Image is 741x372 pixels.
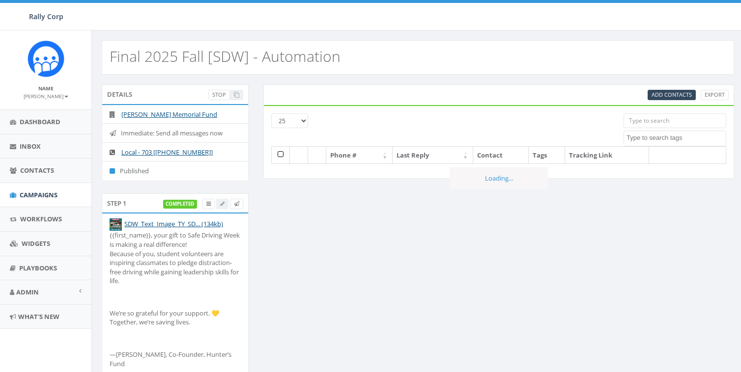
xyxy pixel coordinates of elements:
label: completed [163,200,198,209]
span: What's New [18,312,59,321]
input: Type to search [624,113,726,128]
span: Add Contacts [652,91,692,98]
i: Immediate: Send all messages now [110,130,121,136]
th: Contact [473,147,528,164]
li: Immediate: Send all messages now [102,123,248,143]
span: Playbooks [19,264,57,272]
a: [PERSON_NAME] [24,91,68,100]
span: Campaigns [20,190,57,199]
span: Dashboard [20,117,60,126]
a: SDW_Text_Image_TY_SD... (134kb) [124,219,223,228]
div: Step 1 [102,193,249,213]
li: Published [102,161,248,181]
a: [PERSON_NAME] Memorial Fund [121,110,217,119]
a: Export [701,90,729,100]
textarea: Search [627,133,726,142]
span: Workflows [20,214,62,223]
p: {{first_name}}, your gift to Safe Driving Week is making a real difference! Because of you, stude... [110,231,241,285]
span: Contacts [20,166,54,175]
span: Inbox [20,142,41,151]
small: Name [38,85,54,92]
th: Last Reply [393,147,473,164]
span: Send Test Message [234,200,239,207]
a: Stop [208,90,230,100]
p: —[PERSON_NAME], Co-Founder, Hunter’s Fund [110,350,241,368]
th: Tracking Link [565,147,649,164]
span: Rally Corp [29,12,63,21]
h2: Final 2025 Fall [SDW] - Automation [110,48,341,64]
img: Icon_1.png [28,40,64,77]
small: [PERSON_NAME] [24,93,68,100]
div: Details [102,84,249,104]
span: CSV files only [652,91,692,98]
div: Loading... [450,167,548,189]
span: Admin [16,288,39,296]
a: Local - 703 [[PHONE_NUMBER]] [121,148,213,157]
th: Phone # [326,147,393,164]
span: Widgets [22,239,50,248]
span: View Campaign Delivery Statistics [206,200,211,207]
a: Add Contacts [648,90,696,100]
p: We’re so grateful for your support. 💛 Together, we’re saving lives. [110,309,241,327]
i: Published [110,168,120,174]
th: Tags [529,147,566,164]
